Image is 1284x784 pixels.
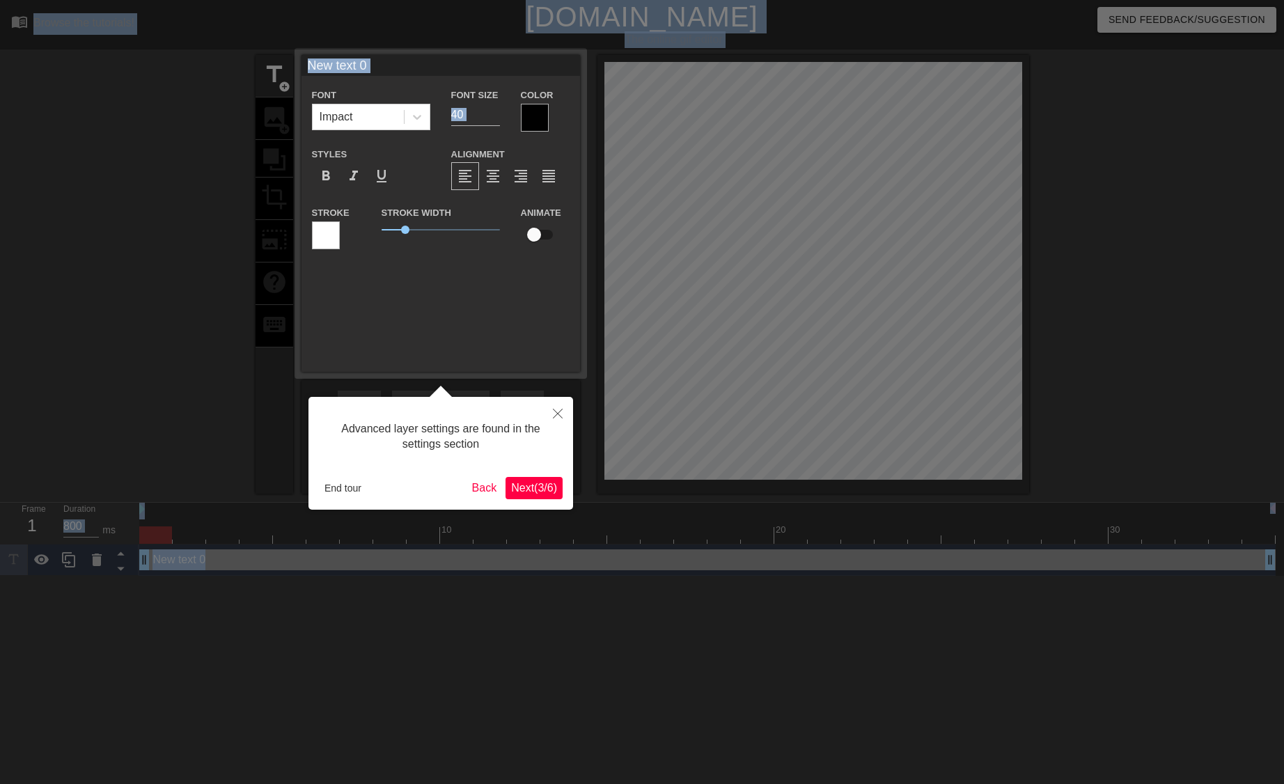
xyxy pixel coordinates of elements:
[511,482,557,494] span: Next ( 3 / 6 )
[319,407,563,467] div: Advanced layer settings are found in the settings section
[542,397,573,429] button: Close
[467,477,503,499] button: Back
[319,478,367,499] button: End tour
[506,477,563,499] button: Next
